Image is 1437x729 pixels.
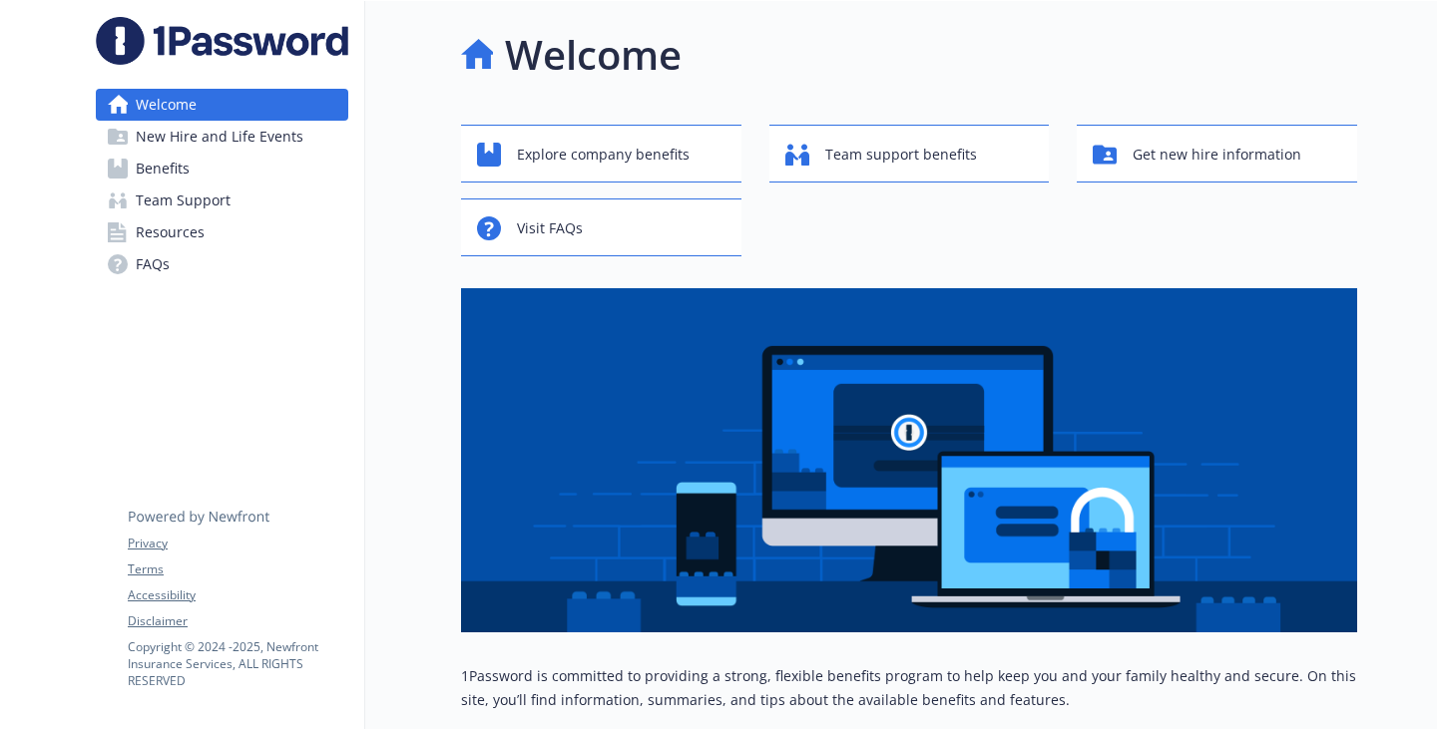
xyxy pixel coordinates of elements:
a: Benefits [96,153,348,184]
a: Resources [96,216,348,248]
img: overview page banner [461,288,1357,632]
span: Benefits [136,153,190,184]
h1: Welcome [505,25,682,85]
p: 1Password is committed to providing a strong, flexible benefits program to help keep you and your... [461,664,1357,712]
span: Resources [136,216,205,248]
p: Copyright © 2024 - 2025 , Newfront Insurance Services, ALL RIGHTS RESERVED [128,638,347,689]
button: Visit FAQs [461,198,741,256]
button: Get new hire information [1077,125,1357,182]
span: New Hire and Life Events [136,121,303,153]
a: Welcome [96,89,348,121]
a: Accessibility [128,586,347,604]
a: Privacy [128,535,347,552]
span: Get new hire information [1133,136,1301,174]
a: Team Support [96,184,348,216]
a: Terms [128,560,347,578]
a: Disclaimer [128,612,347,630]
span: Visit FAQs [517,209,583,247]
span: Team support benefits [825,136,977,174]
span: Explore company benefits [517,136,690,174]
button: Team support benefits [769,125,1050,182]
span: FAQs [136,248,170,280]
a: FAQs [96,248,348,280]
span: Team Support [136,184,231,216]
span: Welcome [136,89,197,121]
button: Explore company benefits [461,125,741,182]
a: New Hire and Life Events [96,121,348,153]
